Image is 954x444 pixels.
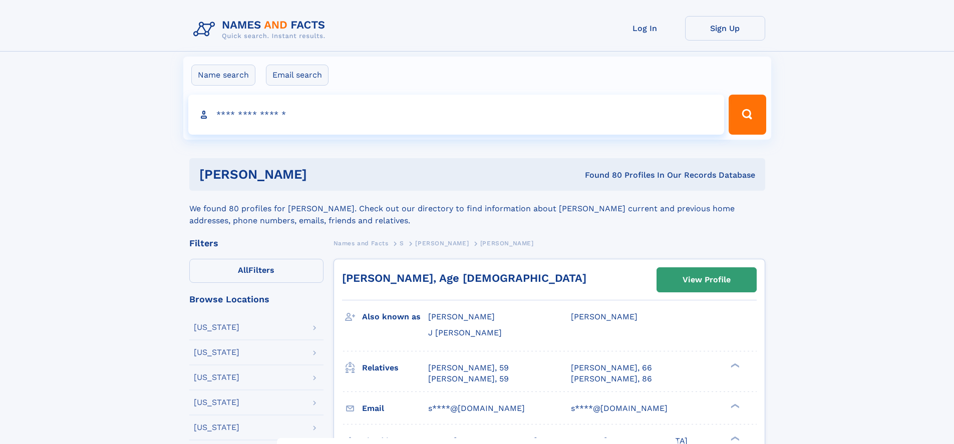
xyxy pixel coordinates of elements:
div: [US_STATE] [194,323,239,331]
div: We found 80 profiles for [PERSON_NAME]. Check out our directory to find information about [PERSON... [189,191,765,227]
a: S [400,237,404,249]
span: All [238,265,248,275]
button: Search Button [729,95,766,135]
div: ❯ [728,362,740,368]
a: [PERSON_NAME] [415,237,469,249]
a: Log In [605,16,685,41]
label: Email search [266,65,329,86]
span: J [PERSON_NAME] [428,328,502,337]
div: ❯ [728,435,740,441]
span: [PERSON_NAME] [428,312,495,321]
div: [US_STATE] [194,348,239,356]
div: View Profile [683,268,731,291]
label: Name search [191,65,255,86]
a: View Profile [657,268,756,292]
a: [PERSON_NAME], Age [DEMOGRAPHIC_DATA] [342,272,586,284]
label: Filters [189,259,324,283]
h3: Email [362,400,428,417]
a: Names and Facts [334,237,389,249]
div: [US_STATE] [194,423,239,431]
span: [PERSON_NAME] [571,312,638,321]
a: [PERSON_NAME], 86 [571,373,652,384]
h3: Also known as [362,308,428,325]
a: Sign Up [685,16,765,41]
div: [US_STATE] [194,373,239,381]
div: Browse Locations [189,295,324,304]
div: [US_STATE] [194,398,239,406]
a: [PERSON_NAME], 59 [428,373,509,384]
span: [PERSON_NAME] [480,240,534,247]
a: [PERSON_NAME], 59 [428,362,509,373]
div: Found 80 Profiles In Our Records Database [446,170,755,181]
span: S [400,240,404,247]
h1: [PERSON_NAME] [199,168,446,181]
input: search input [188,95,725,135]
div: Filters [189,239,324,248]
h3: Relatives [362,359,428,376]
a: [PERSON_NAME], 66 [571,362,652,373]
div: ❯ [728,402,740,409]
span: [PERSON_NAME] [415,240,469,247]
img: Logo Names and Facts [189,16,334,43]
